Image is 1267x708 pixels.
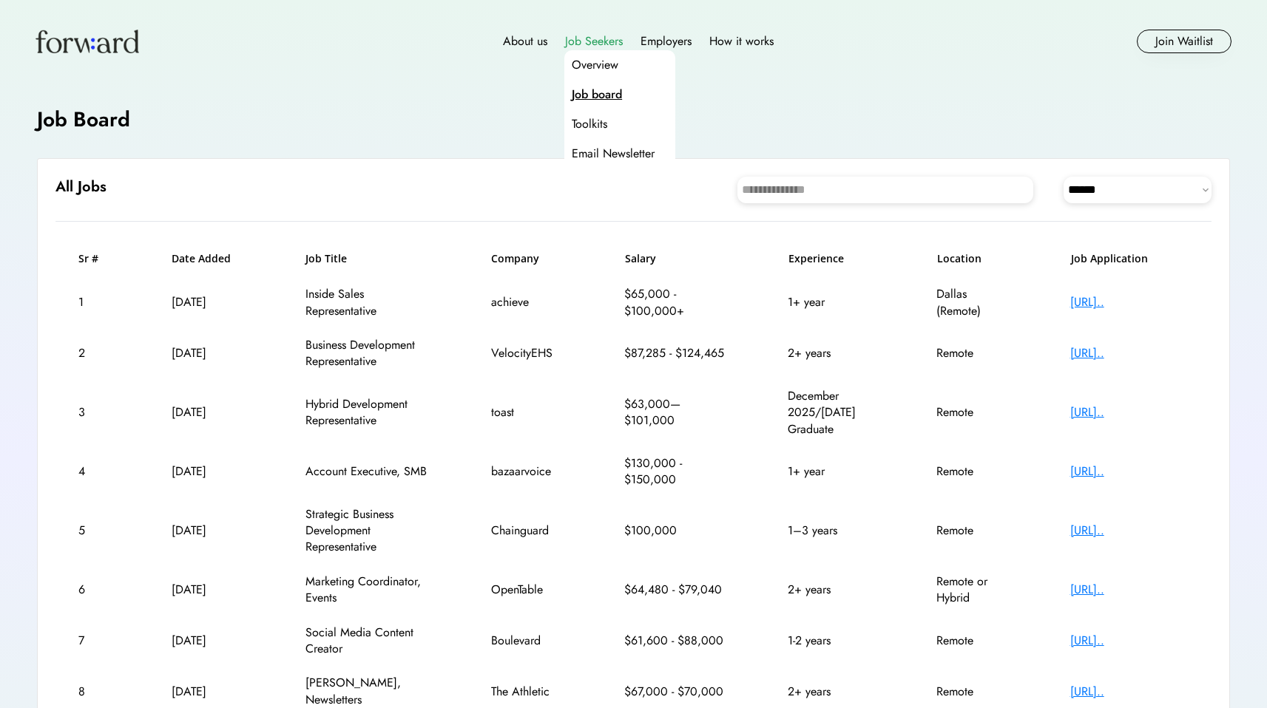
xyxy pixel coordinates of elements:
[641,33,692,50] div: Employers
[1070,582,1189,598] div: [URL]..
[172,404,246,421] div: [DATE]
[788,463,876,480] div: 1+ year
[172,523,246,539] div: [DATE]
[78,345,112,361] div: 2
[55,177,107,197] h6: All Jobs
[788,294,876,310] div: 1+ year
[172,684,246,700] div: [DATE]
[624,455,728,489] div: $130,000 - $150,000
[936,404,1010,421] div: Remote
[1070,463,1189,480] div: [URL]..
[172,463,246,480] div: [DATE]
[491,345,565,361] div: VelocityEHS
[172,345,246,361] div: [DATE]
[624,396,728,429] div: $63,000—$101,000
[788,523,876,539] div: 1–3 years
[709,33,774,50] div: How it works
[305,337,431,370] div: Business Development Representative
[305,463,431,480] div: Account Executive, SMB
[78,684,112,700] div: 8
[305,573,431,607] div: Marketing Coordinator, Events
[491,251,565,266] h6: Company
[172,633,246,649] div: [DATE]
[78,523,112,539] div: 5
[788,388,876,438] div: December 2025/[DATE] Graduate
[1071,251,1189,266] h6: Job Application
[172,251,246,266] h6: Date Added
[491,684,565,700] div: The Athletic
[937,251,1011,266] h6: Location
[936,345,1010,361] div: Remote
[491,463,565,480] div: bazaarvoice
[36,30,139,53] img: Forward logo
[491,582,565,598] div: OpenTable
[624,523,728,539] div: $100,000
[572,115,607,133] div: Toolkits
[305,624,431,658] div: Social Media Content Creator
[936,523,1010,539] div: Remote
[624,345,728,361] div: $87,285 - $124,465
[78,294,112,310] div: 1
[788,345,876,361] div: 2+ years
[788,684,876,700] div: 2+ years
[305,675,431,708] div: [PERSON_NAME], Newsletters
[491,523,565,539] div: Chainguard
[78,582,112,598] div: 6
[1070,633,1189,649] div: [URL]..
[305,506,431,556] div: Strategic Business Development Representative
[936,633,1010,649] div: Remote
[503,33,547,50] div: About us
[305,286,431,319] div: Inside Sales Representative
[78,251,112,266] h6: Sr #
[788,251,877,266] h6: Experience
[624,633,728,649] div: $61,600 - $88,000
[572,145,655,163] div: Email Newsletter
[78,463,112,480] div: 4
[491,633,565,649] div: Boulevard
[565,33,623,50] div: Job Seekers
[1070,404,1189,421] div: [URL]..
[624,582,728,598] div: $64,480 - $79,040
[624,286,728,319] div: $65,000 - $100,000+
[624,684,728,700] div: $67,000 - $70,000
[491,404,565,421] div: toast
[788,633,876,649] div: 1-2 years
[936,573,1010,607] div: Remote or Hybrid
[305,251,347,266] h6: Job Title
[305,396,431,429] div: Hybrid Development Representative
[788,582,876,598] div: 2+ years
[172,582,246,598] div: [DATE]
[1070,684,1189,700] div: [URL]..
[37,105,130,134] h4: Job Board
[936,463,1010,480] div: Remote
[78,633,112,649] div: 7
[1070,523,1189,539] div: [URL]..
[1070,294,1189,310] div: [URL]..
[1137,30,1231,53] button: Join Waitlist
[78,404,112,421] div: 3
[625,251,729,266] h6: Salary
[1070,345,1189,361] div: [URL]..
[572,56,618,74] div: Overview
[936,286,1010,319] div: Dallas (Remote)
[936,684,1010,700] div: Remote
[491,294,565,310] div: achieve
[572,86,622,103] div: Job board
[172,294,246,310] div: [DATE]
